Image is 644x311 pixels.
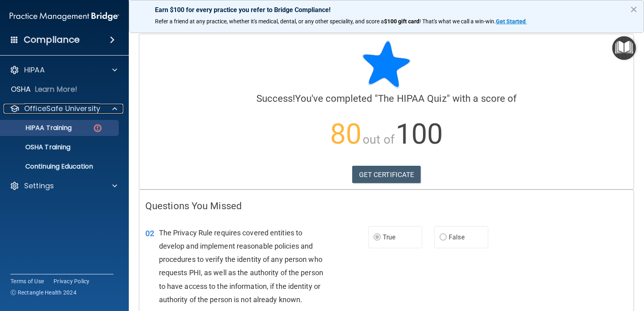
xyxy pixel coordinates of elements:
input: False [440,235,447,241]
a: GET CERTIFICATE [352,166,421,183]
span: Success! [256,93,295,104]
span: Ⓒ Rectangle Health 2024 [10,288,76,297]
a: Get Started [496,18,527,25]
p: Earn $100 for every practice you refer to Bridge Compliance! [155,6,618,14]
span: The HIPAA Quiz [378,93,446,104]
a: OfficeSafe University [10,104,117,113]
span: True [383,233,395,241]
h4: Compliance [24,34,80,45]
button: Close [630,3,638,16]
p: HIPAA [24,65,45,75]
h4: You've completed " " with a score of [145,93,627,104]
span: Refer a friend at any practice, whether it's medical, dental, or any other speciality, and score a [155,18,384,25]
span: out of [363,132,394,146]
span: The Privacy Rule requires covered entities to develop and implement reasonable policies and proce... [159,229,323,304]
strong: Get Started [496,18,526,25]
p: Settings [24,181,54,191]
button: Open Resource Center [612,36,636,60]
span: 100 [396,117,443,150]
p: OSHA [11,84,31,94]
span: ! That's what we call a win-win. [419,18,496,25]
p: HIPAA Training [5,124,72,132]
span: 80 [330,117,361,150]
p: Continuing Education [5,163,115,171]
input: True [374,235,381,241]
h4: Questions You Missed [145,201,627,211]
img: PMB logo [10,8,119,25]
strong: $100 gift card [384,18,419,25]
span: 02 [145,229,154,238]
span: False [449,233,464,241]
p: OfficeSafe University [24,104,100,113]
a: HIPAA [10,65,117,75]
img: blue-star-rounded.9d042014.png [362,40,411,89]
a: Privacy Policy [54,277,90,285]
a: Terms of Use [10,277,44,285]
p: OSHA Training [5,143,70,151]
a: Settings [10,181,117,191]
img: danger-circle.6113f641.png [93,123,103,133]
p: Learn More! [35,84,78,94]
